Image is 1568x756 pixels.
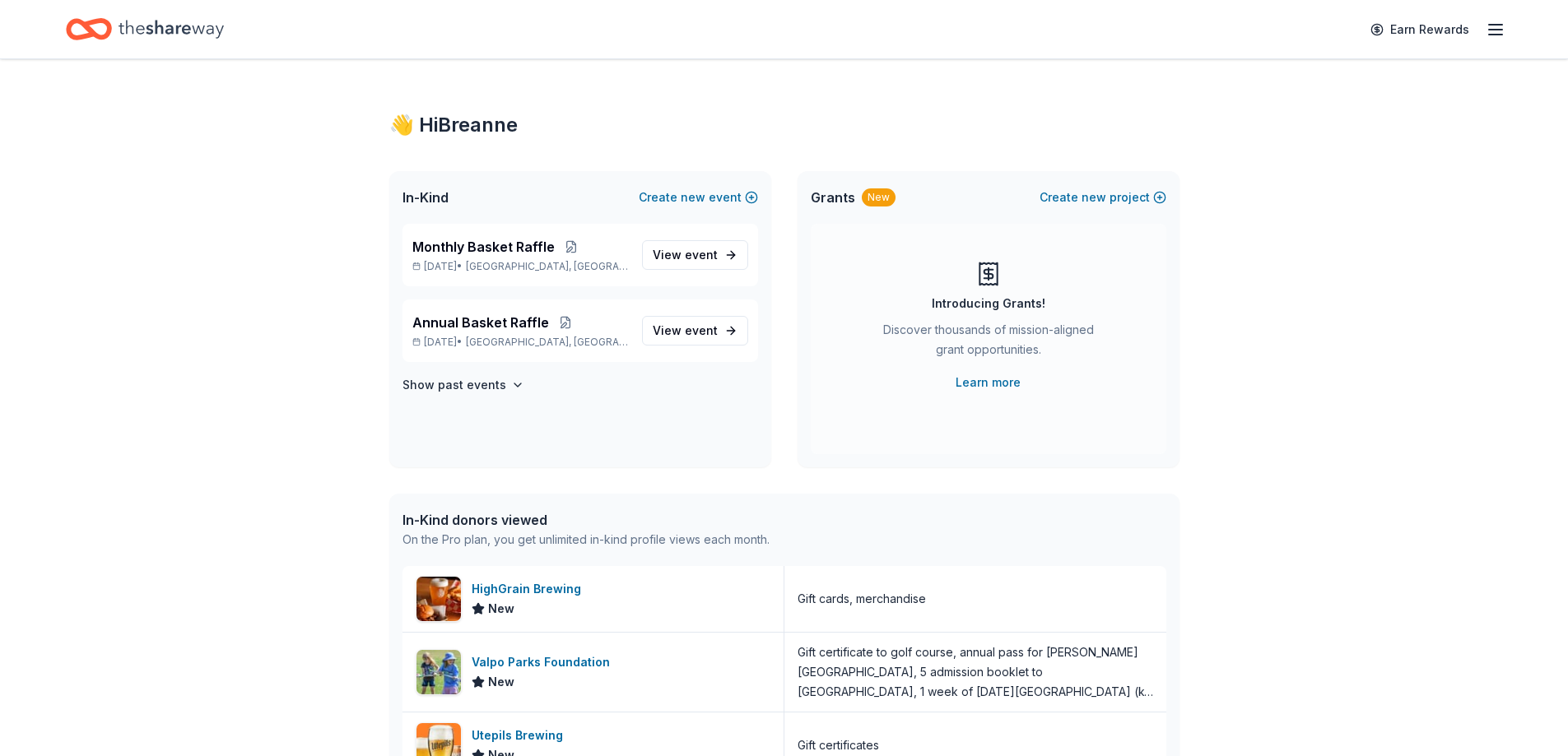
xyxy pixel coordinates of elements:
a: Earn Rewards [1361,15,1479,44]
a: View event [642,240,748,270]
span: new [681,188,705,207]
a: Learn more [956,373,1021,392]
span: [GEOGRAPHIC_DATA], [GEOGRAPHIC_DATA] [466,260,628,273]
span: Annual Basket Raffle [412,313,549,332]
div: Gift certificates [798,735,879,755]
span: [GEOGRAPHIC_DATA], [GEOGRAPHIC_DATA] [466,336,628,349]
div: HighGrain Brewing [472,579,588,599]
h4: Show past events [402,375,506,395]
span: Grants [811,188,855,207]
div: Utepils Brewing [472,726,570,745]
span: event [685,323,718,337]
span: New [488,599,514,619]
span: In-Kind [402,188,449,207]
span: View [653,321,718,341]
img: Image for Valpo Parks Foundation [416,650,461,694]
div: On the Pro plan, you get unlimited in-kind profile views each month. [402,530,770,550]
div: Discover thousands of mission-aligned grant opportunities. [877,320,1100,366]
span: event [685,248,718,262]
img: Image for HighGrain Brewing [416,577,461,621]
button: Createnewproject [1040,188,1166,207]
span: New [488,672,514,692]
span: Monthly Basket Raffle [412,237,555,257]
p: [DATE] • [412,336,629,349]
div: Introducing Grants! [932,294,1045,313]
button: Show past events [402,375,524,395]
div: 👋 Hi Breanne [389,112,1179,138]
div: Gift cards, merchandise [798,589,926,609]
div: Gift certificate to golf course, annual pass for [PERSON_NAME][GEOGRAPHIC_DATA], 5 admission book... [798,642,1153,702]
div: Valpo Parks Foundation [472,652,616,672]
span: new [1082,188,1106,207]
a: View event [642,316,748,346]
a: Home [66,10,224,49]
div: New [862,188,896,206]
p: [DATE] • [412,260,629,273]
span: View [653,245,718,265]
button: Createnewevent [639,188,758,207]
div: In-Kind donors viewed [402,510,770,530]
